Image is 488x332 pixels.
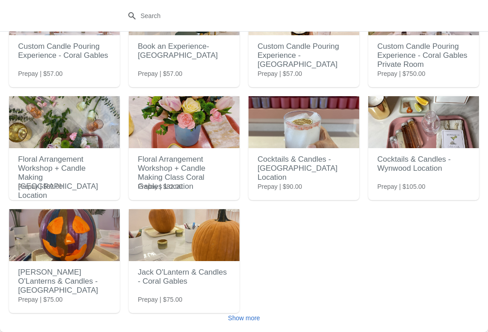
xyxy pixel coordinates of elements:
[18,263,111,299] h2: [PERSON_NAME] O'Lanterns & Candles - [GEOGRAPHIC_DATA]
[138,263,230,290] h2: Jack O'Lantern & Candles - Coral Gables
[18,37,111,65] h2: Custom Candle Pouring Experience - Coral Gables
[258,37,350,74] h2: Custom Candle Pouring Experience - [GEOGRAPHIC_DATA]
[138,69,183,78] span: Prepay | $57.00
[129,209,239,261] img: Jack O'Lantern & Candles - Coral Gables
[377,37,470,74] h2: Custom Candle Pouring Experience - Coral Gables Private Room
[138,295,183,304] span: Prepay | $75.00
[368,96,479,148] img: Cocktails & Candles - Wynwood Location
[18,150,111,205] h2: Floral Arrangement Workshop + Candle Making [GEOGRAPHIC_DATA] Location
[138,37,230,65] h2: Book an Experience- [GEOGRAPHIC_DATA]
[249,96,359,148] img: Cocktails & Candles - Fort Lauderdale Location
[258,69,302,78] span: Prepay | $57.00
[140,8,366,24] input: Search
[258,182,302,191] span: Prepay | $90.00
[258,150,350,187] h2: Cocktails & Candles - [GEOGRAPHIC_DATA] Location
[138,150,230,196] h2: Floral Arrangement Workshop + Candle Making Class Coral Gables Location
[9,209,120,261] img: Jack O'Lanterns & Candles - Fort Lauderdale
[225,310,264,326] button: Show more
[228,314,260,322] span: Show more
[18,69,63,78] span: Prepay | $57.00
[138,182,183,191] span: Prepay | $82.00
[377,150,470,178] h2: Cocktails & Candles - Wynwood Location
[18,182,63,191] span: Prepay | $82.00
[9,96,120,148] img: Floral Arrangement Workshop + Candle Making Fort Lauderdale Location
[18,295,63,304] span: Prepay | $75.00
[377,182,425,191] span: Prepay | $105.00
[377,69,425,78] span: Prepay | $750.00
[129,96,239,148] img: Floral Arrangement Workshop + Candle Making Class Coral Gables Location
